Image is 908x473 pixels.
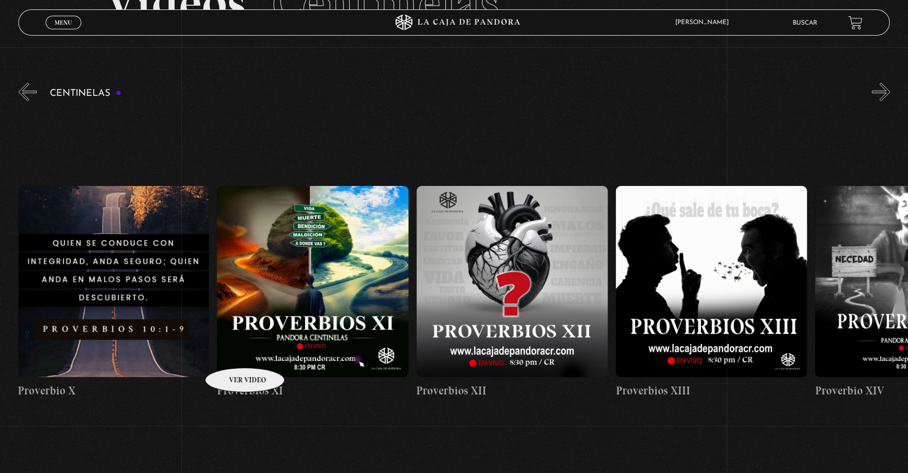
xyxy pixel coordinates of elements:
[872,83,890,101] button: Next
[55,19,72,26] span: Menu
[217,382,408,399] h4: Proverbios XI
[848,16,862,30] a: View your shopping cart
[18,83,37,101] button: Previous
[670,19,739,26] span: [PERSON_NAME]
[416,382,608,399] h4: Proverbios XII
[17,382,209,399] h4: Proverbio X
[615,382,807,399] h4: Proverbios XIII
[51,28,75,36] span: Cerrar
[50,89,122,98] h3: Centinelas
[792,20,817,26] a: Buscar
